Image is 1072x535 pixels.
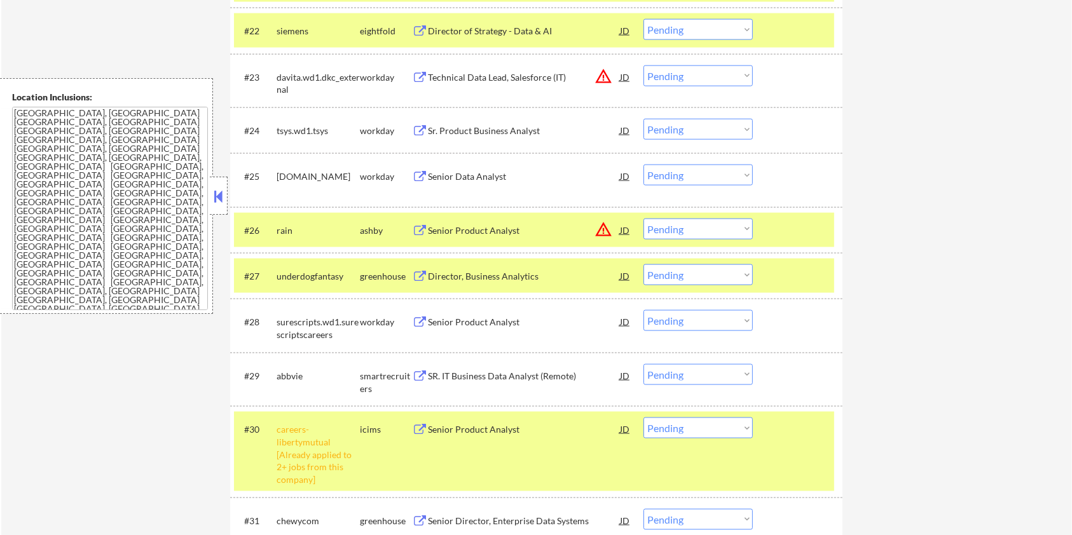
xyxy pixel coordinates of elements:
div: tsys.wd1.tsys [277,125,360,137]
div: Senior Product Analyst [428,423,620,436]
div: JD [619,65,631,88]
div: workday [360,71,412,84]
div: #29 [244,370,266,383]
div: ashby [360,224,412,237]
div: Senior Director, Enterprise Data Systems [428,515,620,527]
div: JD [619,364,631,387]
div: chewycom [277,515,360,527]
div: abbvie [277,370,360,383]
div: Sr. Product Business Analyst [428,125,620,137]
div: JD [619,509,631,532]
div: JD [619,19,631,42]
div: JD [619,219,631,241]
div: JD [619,119,631,142]
div: eightfold [360,25,412,37]
div: workday [360,170,412,183]
div: #27 [244,270,266,283]
div: greenhouse [360,270,412,283]
div: underdogfantasy [277,270,360,283]
div: siemens [277,25,360,37]
div: #25 [244,170,266,183]
div: JD [619,417,631,440]
div: surescripts.wd1.surescriptscareers [277,316,360,341]
div: #22 [244,25,266,37]
button: warning_amber [594,220,612,238]
div: davita.wd1.dkc_external [277,71,360,96]
div: Director, Business Analytics [428,270,620,283]
div: #23 [244,71,266,84]
div: #26 [244,224,266,237]
div: greenhouse [360,515,412,527]
div: Technical Data Lead, Salesforce (IT) [428,71,620,84]
div: #31 [244,515,266,527]
div: icims [360,423,412,436]
div: workday [360,316,412,328]
div: #30 [244,423,266,436]
div: Senior Product Analyst [428,224,620,237]
div: JD [619,165,631,187]
div: rain [277,224,360,237]
div: Senior Data Analyst [428,170,620,183]
div: [DOMAIN_NAME] [277,170,360,183]
div: Senior Product Analyst [428,316,620,328]
div: SR. IT Business Data Analyst (Remote) [428,370,620,383]
div: #24 [244,125,266,137]
div: smartrecruiters [360,370,412,395]
button: warning_amber [594,67,612,85]
div: JD [619,310,631,333]
div: careers-libertymutual [Already applied to 2+ jobs from this company] [277,423,360,485]
div: Location Inclusions: [12,91,208,104]
div: #28 [244,316,266,328]
div: workday [360,125,412,137]
div: JD [619,264,631,287]
div: Director of Strategy - Data & AI [428,25,620,37]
